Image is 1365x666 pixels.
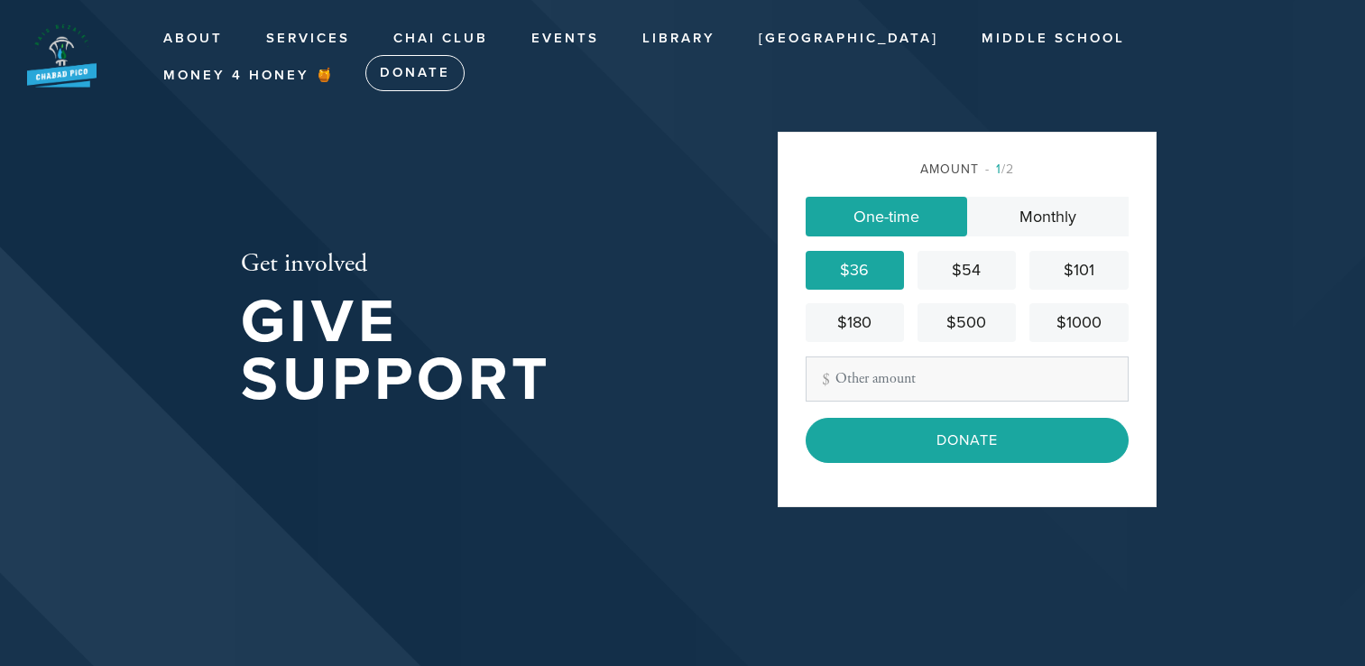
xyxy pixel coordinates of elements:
a: Events [518,22,613,56]
div: $101 [1037,258,1121,282]
a: Monthly [967,197,1129,236]
a: $36 [806,251,904,290]
div: $500 [925,310,1009,335]
a: $101 [1029,251,1128,290]
a: Donate [365,55,465,91]
a: Money 4 Honey 🍯 [150,59,349,93]
a: One-time [806,197,967,236]
div: $1000 [1037,310,1121,335]
div: $36 [813,258,897,282]
a: About [150,22,236,56]
h1: Give Support [241,293,719,410]
input: Other amount [806,356,1129,402]
img: New%20BB%20Logo_0.png [27,23,97,88]
a: $54 [918,251,1016,290]
h2: Get involved [241,249,719,280]
div: Amount [806,160,1129,179]
a: $180 [806,303,904,342]
a: Chai Club [380,22,502,56]
a: $500 [918,303,1016,342]
a: Middle School [968,22,1139,56]
span: 1 [996,162,1001,177]
a: Library [629,22,729,56]
a: $1000 [1029,303,1128,342]
a: Services [253,22,364,56]
div: $54 [925,258,1009,282]
a: [GEOGRAPHIC_DATA] [745,22,952,56]
span: /2 [985,162,1014,177]
div: $180 [813,310,897,335]
input: Donate [806,418,1129,463]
